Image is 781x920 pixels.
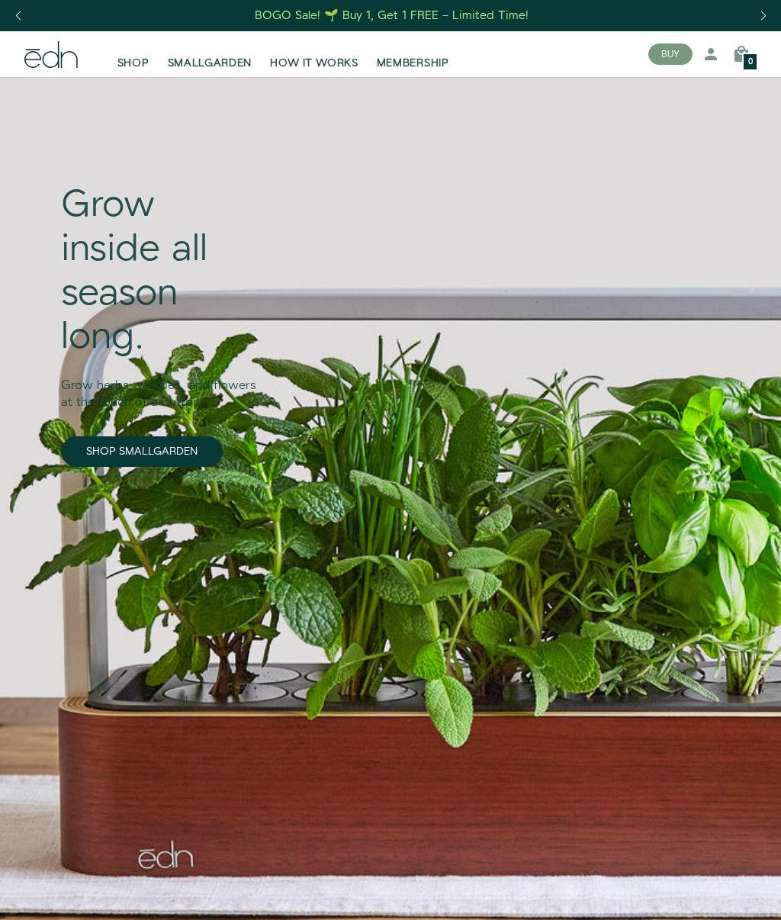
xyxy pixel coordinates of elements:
[729,874,766,912] iframe: Opens a widget where you can find more information
[255,8,529,24] div: BOGO Sale! 🌱 Buy 1, Get 1 FREE – Limited Time!
[377,56,449,71] span: MEMBERSHIP
[61,436,223,467] a: SHOP SMALLGARDEN
[254,4,531,27] a: BOGO Sale! 🌱 Buy 1, Get 1 FREE – Limited Time!
[748,58,753,66] span: 0
[168,56,252,71] span: SMALLGARDEN
[648,43,693,65] button: BUY
[108,37,159,71] a: SHOP
[159,37,262,71] a: SMALLGARDEN
[261,37,367,71] a: HOW IT WORKS
[117,56,149,71] span: SHOP
[270,56,358,71] span: HOW IT WORKS
[61,184,260,359] div: Grow inside all season long.
[368,37,458,71] a: MEMBERSHIP
[61,360,260,413] div: Grow herbs, veggies, and flowers at the touch of a button.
